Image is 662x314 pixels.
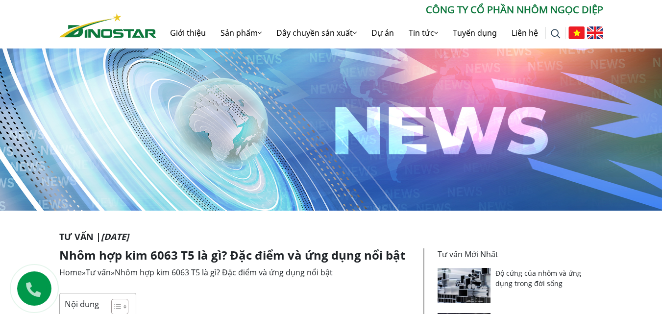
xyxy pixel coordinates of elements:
img: Độ cứng của nhôm và ứng dụng trong đời sống [438,268,491,303]
a: Tin tức [401,17,445,48]
a: Liên hệ [504,17,545,48]
h1: Nhôm hợp kim 6063 T5 là gì? Đặc điểm và ứng dụng nổi bật [59,248,416,263]
p: Tư vấn | [59,230,603,243]
a: Sản phẩm [213,17,269,48]
a: Tư vấn [86,267,111,278]
a: Dự án [364,17,401,48]
span: » » [59,267,333,278]
p: Tư vấn Mới Nhất [438,248,597,260]
p: CÔNG TY CỔ PHẦN NHÔM NGỌC DIỆP [156,2,603,17]
a: Tuyển dụng [445,17,504,48]
img: Nhôm Dinostar [59,13,156,38]
a: Home [59,267,82,278]
a: Dây chuyền sản xuất [269,17,364,48]
p: Nội dung [65,298,99,310]
span: Nhôm hợp kim 6063 T5 là gì? Đặc điểm và ứng dụng nổi bật [115,267,333,278]
i: [DATE] [101,231,129,242]
a: Giới thiệu [163,17,213,48]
